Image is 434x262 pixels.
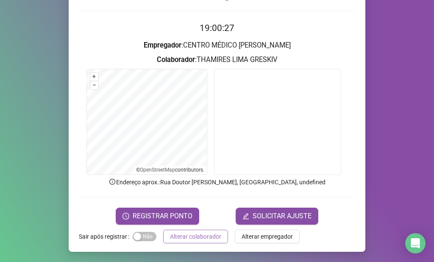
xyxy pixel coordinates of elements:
button: REGISTRAR PONTO [116,208,199,225]
span: Alterar empregador [242,232,293,241]
span: SOLICITAR AJUSTE [253,211,312,221]
h3: : THAMIRES LIMA GRESKIV [79,54,355,65]
strong: Colaborador [157,56,195,64]
button: editSOLICITAR AJUSTE [236,208,318,225]
span: clock-circle [122,213,129,220]
button: Alterar colaborador [163,230,228,243]
h3: : CENTRO MÉDICO [PERSON_NAME] [79,40,355,51]
span: info-circle [108,178,116,186]
time: 19:00:27 [200,23,234,33]
span: Alterar colaborador [170,232,221,241]
strong: Empregador [144,41,181,49]
div: Open Intercom Messenger [405,233,426,254]
p: Endereço aprox. : Rua Doutor [PERSON_NAME], [GEOGRAPHIC_DATA], undefined [79,177,355,187]
button: Alterar empregador [235,230,300,243]
span: edit [242,213,249,220]
label: Sair após registrar [79,230,133,243]
span: REGISTRAR PONTO [133,211,192,221]
button: + [90,73,98,81]
button: – [90,81,98,89]
li: © contributors. [136,167,204,173]
a: OpenStreetMap [140,167,175,173]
